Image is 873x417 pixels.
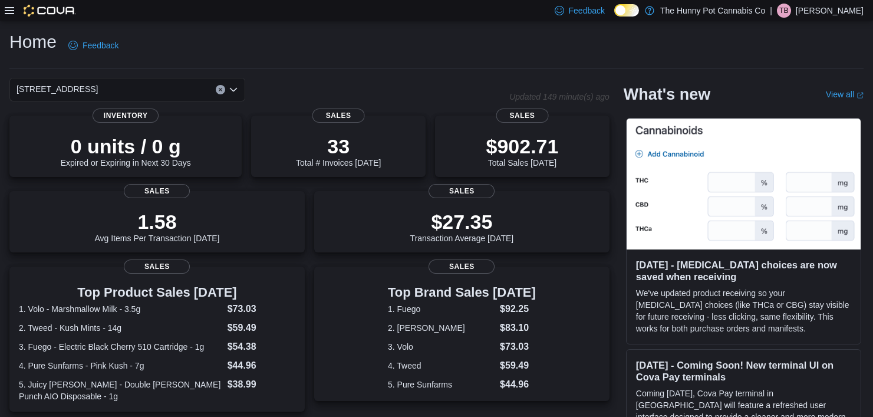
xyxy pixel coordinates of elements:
div: Transaction Average [DATE] [410,210,514,243]
h3: [DATE] - [MEDICAL_DATA] choices are now saved when receiving [636,259,851,283]
span: TB [779,4,788,18]
div: Total Sales [DATE] [486,134,559,168]
span: Sales [124,184,190,198]
p: We've updated product receiving so your [MEDICAL_DATA] choices (like THCa or CBG) stay visible fo... [636,287,851,334]
h2: What's new [624,85,710,104]
p: 0 units / 0 g [61,134,191,158]
dd: $54.38 [228,340,295,354]
span: Sales [124,260,190,274]
dd: $83.10 [500,321,536,335]
a: View allExternal link [826,90,864,99]
dt: 2. [PERSON_NAME] [388,322,495,334]
span: Sales [429,260,495,274]
dt: 4. Tweed [388,360,495,372]
span: Inventory [93,109,159,123]
dd: $73.03 [228,302,295,316]
dt: 1. Volo - Marshmallow Milk - 3.5g [19,303,223,315]
p: Updated 149 minute(s) ago [509,92,610,101]
div: Expired or Expiring in Next 30 Days [61,134,191,168]
button: Clear input [216,85,225,94]
dd: $73.03 [500,340,536,354]
dt: 5. Juicy [PERSON_NAME] - Double [PERSON_NAME] Punch AIO Disposable - 1g [19,379,223,402]
dt: 3. Volo [388,341,495,353]
a: Feedback [64,34,123,57]
h3: Top Brand Sales [DATE] [388,285,536,300]
p: [PERSON_NAME] [796,4,864,18]
h3: Top Product Sales [DATE] [19,285,295,300]
button: Open list of options [229,85,238,94]
input: Dark Mode [614,4,639,17]
p: $27.35 [410,210,514,234]
dd: $38.99 [228,377,295,392]
div: Tarek Bussiere [777,4,791,18]
dt: 4. Pure Sunfarms - Pink Kush - 7g [19,360,223,372]
dd: $44.96 [228,359,295,373]
h1: Home [9,30,57,54]
div: Total # Invoices [DATE] [296,134,381,168]
p: The Hunny Pot Cannabis Co [660,4,765,18]
span: Sales [496,109,549,123]
span: [STREET_ADDRESS] [17,82,98,96]
p: 33 [296,134,381,158]
dd: $92.25 [500,302,536,316]
p: $902.71 [486,134,559,158]
dt: 1. Fuego [388,303,495,315]
span: Sales [429,184,495,198]
h3: [DATE] - Coming Soon! New terminal UI on Cova Pay terminals [636,359,851,383]
span: Feedback [83,40,118,51]
p: | [770,4,772,18]
svg: External link [856,92,864,99]
div: Avg Items Per Transaction [DATE] [95,210,220,243]
dd: $59.49 [500,359,536,373]
p: 1.58 [95,210,220,234]
img: Cova [24,5,76,17]
span: Sales [312,109,365,123]
dd: $59.49 [228,321,295,335]
dt: 2. Tweed - Kush Mints - 14g [19,322,223,334]
dt: 5. Pure Sunfarms [388,379,495,390]
dd: $44.96 [500,377,536,392]
dt: 3. Fuego - Electric Black Cherry 510 Cartridge - 1g [19,341,223,353]
span: Feedback [569,5,605,17]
